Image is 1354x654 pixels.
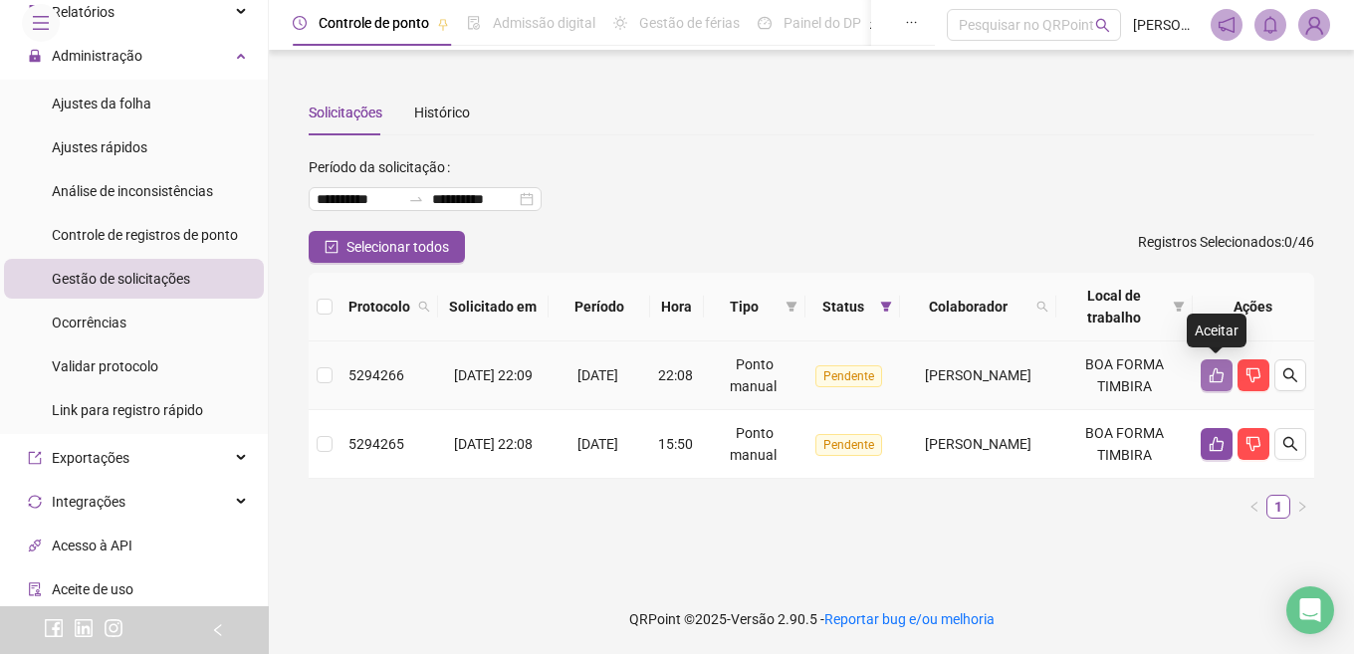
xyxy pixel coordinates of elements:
span: sun [613,16,627,30]
img: 39415 [1299,10,1329,40]
footer: QRPoint © 2025 - 2.90.5 - [269,584,1354,654]
div: Histórico [414,102,470,123]
span: Relatórios [52,4,114,20]
span: [DATE] [577,367,618,383]
span: Análise de inconsistências [52,183,213,199]
span: dashboard [758,16,772,30]
span: search [414,292,434,322]
span: filter [786,301,797,313]
span: pushpin [437,18,449,30]
span: Ajustes da folha [52,96,151,111]
span: [PERSON_NAME] [925,367,1031,383]
td: BOA FORMA TIMBIRA [1056,341,1193,410]
span: pushpin [869,18,881,30]
span: Ocorrências [52,315,126,330]
span: file-done [467,16,481,30]
span: Pendente [815,434,882,456]
span: [PERSON_NAME] [1133,14,1199,36]
span: right [1296,501,1308,513]
span: Selecionar todos [346,236,449,258]
span: lock [28,49,42,63]
span: facebook [44,618,64,638]
span: Admissão digital [493,15,595,31]
span: menu [32,14,50,32]
th: Período [549,273,650,341]
button: left [1242,495,1266,519]
span: search [1036,301,1048,313]
span: Gestão de férias [639,15,740,31]
span: [DATE] [577,436,618,452]
span: Registros Selecionados [1138,234,1281,250]
div: Ações [1201,296,1306,318]
li: Próxima página [1290,495,1314,519]
span: search [1282,436,1298,452]
span: Status [813,296,872,318]
span: Ponto manual [730,425,777,463]
span: Reportar bug e/ou melhoria [824,611,995,627]
span: Painel do DP [784,15,861,31]
span: bell [1261,16,1279,34]
span: api [28,539,42,552]
span: filter [782,292,801,322]
span: [PERSON_NAME] [925,436,1031,452]
span: notification [1218,16,1236,34]
span: instagram [104,618,123,638]
span: Protocolo [348,296,410,318]
span: linkedin [74,618,94,638]
span: Validar protocolo [52,358,158,374]
span: Local de trabalho [1064,285,1165,328]
span: export [28,451,42,465]
span: Acesso à API [52,538,132,553]
span: search [1282,367,1298,383]
span: filter [1169,281,1189,332]
span: 15:50 [658,436,693,452]
a: 1 [1267,496,1289,518]
button: right [1290,495,1314,519]
th: Solicitado em [438,273,549,341]
span: left [1248,501,1260,513]
span: to [408,191,424,207]
span: Aceite de uso [52,581,133,597]
span: : 0 / 46 [1138,231,1314,263]
span: Integrações [52,494,125,510]
span: file [28,5,42,19]
span: Colaborador [908,296,1027,318]
span: clock-circle [293,16,307,30]
span: like [1209,436,1225,452]
span: Versão [731,611,775,627]
div: Solicitações [309,102,382,123]
span: Tipo [712,296,778,318]
span: sync [28,495,42,509]
span: dislike [1245,436,1261,452]
span: ellipsis [905,16,918,29]
span: filter [880,301,892,313]
td: BOA FORMA TIMBIRA [1056,410,1193,479]
span: search [1032,292,1052,322]
span: Pendente [815,365,882,387]
span: Ajustes rápidos [52,139,147,155]
span: [DATE] 22:08 [454,436,533,452]
span: Ponto manual [730,356,777,394]
span: audit [28,582,42,596]
span: Controle de ponto [319,15,429,31]
span: 22:08 [658,367,693,383]
span: swap-right [408,191,424,207]
li: Página anterior [1242,495,1266,519]
span: dislike [1245,367,1261,383]
span: Link para registro rápido [52,402,203,418]
span: like [1209,367,1225,383]
span: search [418,301,430,313]
span: check-square [325,240,338,254]
li: 1 [1266,495,1290,519]
span: search [1095,18,1110,33]
th: Hora [650,273,704,341]
span: filter [876,292,896,322]
button: Selecionar todos [309,231,465,263]
span: left [211,623,225,637]
label: Período da solicitação [309,151,458,183]
div: Aceitar [1187,314,1246,347]
span: filter [1173,301,1185,313]
span: Gestão de solicitações [52,271,190,287]
span: [DATE] 22:09 [454,367,533,383]
div: Open Intercom Messenger [1286,586,1334,634]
